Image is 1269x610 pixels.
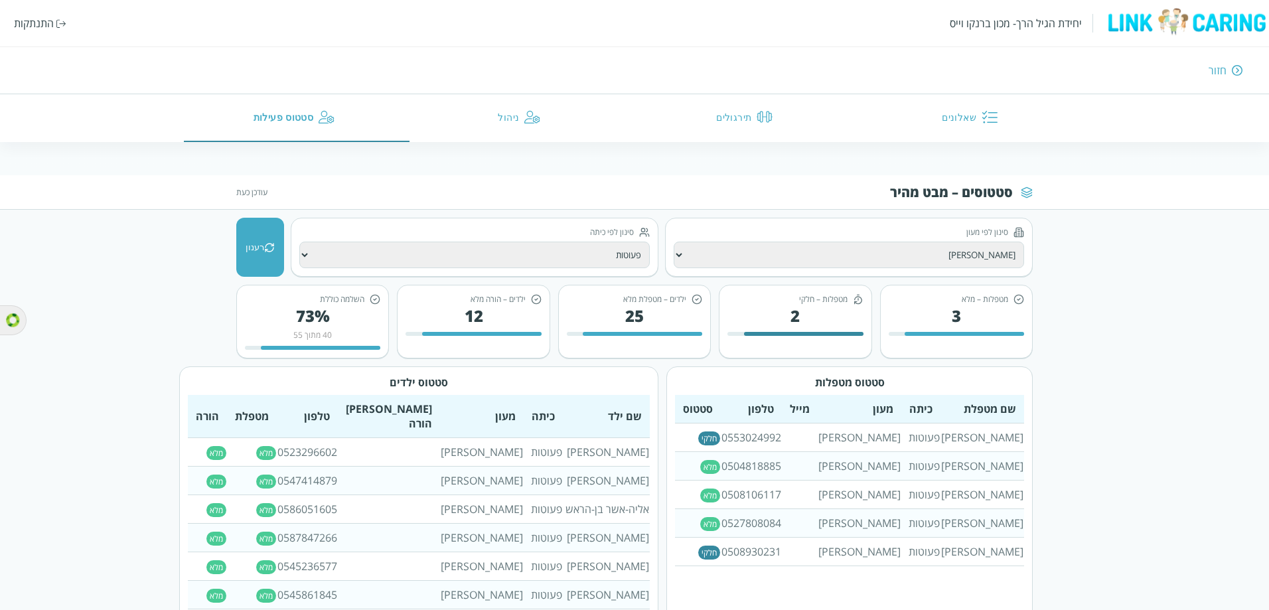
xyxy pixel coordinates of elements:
[206,532,226,546] span: מלא
[440,438,524,467] td: [PERSON_NAME]
[721,395,782,423] th: טלפון
[563,438,650,467] td: [PERSON_NAME]
[410,94,634,142] button: ניהול
[698,546,720,560] span: חלקי
[406,305,541,327] div: 12
[563,495,650,524] td: אליה-אשר בן-הראש
[700,460,720,474] span: מלא
[277,495,338,524] td: 0586051605
[563,524,650,552] td: [PERSON_NAME]
[721,423,782,452] td: 0553024992
[901,538,940,566] td: פעוטות
[184,94,409,142] button: סטטוס פעילות
[563,581,650,609] td: [PERSON_NAME]
[256,589,276,603] span: מלא
[818,509,901,538] td: [PERSON_NAME]
[782,395,818,423] th: מייל
[675,375,1024,390] h2: סטטוס מטפלות
[245,329,380,341] div: 40 מתוך 55
[675,395,721,423] th: סטטוס
[940,452,1024,481] td: [PERSON_NAME]
[901,423,940,452] td: פעוטות
[757,109,773,125] img: תירגולים
[206,446,226,460] span: מלא
[338,395,440,438] th: [PERSON_NAME] הורה
[901,481,940,509] td: פעוטות
[524,524,563,552] td: פעוטות
[440,524,524,552] td: [PERSON_NAME]
[227,395,277,438] th: מטפלת
[818,452,901,481] td: [PERSON_NAME]
[277,552,338,581] td: 0545236577
[1209,63,1227,78] div: חזור
[245,293,380,305] div: השלמה כוללת
[674,226,1024,238] div: סינון לפי מעון
[727,305,863,327] div: 2
[940,481,1024,509] td: [PERSON_NAME]
[940,395,1024,423] th: שם מטפלת
[727,293,863,305] div: מטפלות – חלקי
[206,560,226,574] span: מלא
[256,475,276,489] span: מלא
[721,481,782,509] td: 0508106117
[188,395,227,438] th: הורה
[256,446,276,460] span: מלא
[818,423,901,452] td: [PERSON_NAME]
[206,503,226,517] span: מלא
[236,187,267,198] span: עודכן כעת
[567,305,702,327] div: 25
[818,538,901,566] td: [PERSON_NAME]
[524,438,563,467] td: פעוטות
[524,495,563,524] td: פעוטות
[524,552,563,581] td: פעוטות
[256,532,276,546] span: מלא
[277,581,338,609] td: 0545861845
[56,19,66,28] img: התנתקות
[721,452,782,481] td: 0504818885
[440,467,524,495] td: [PERSON_NAME]
[524,581,563,609] td: פעוטות
[14,16,54,31] div: התנתקות
[859,94,1084,142] button: שאלונים
[406,293,541,305] div: ילדים – הורה מלא
[440,552,524,581] td: [PERSON_NAME]
[277,438,338,467] td: 0523296602
[236,218,284,277] button: רענון
[940,509,1024,538] td: [PERSON_NAME]
[698,431,720,445] span: חלקי
[940,538,1024,566] td: [PERSON_NAME]
[524,467,563,495] td: פעוטות
[1104,7,1269,36] img: logo
[319,109,335,125] img: סטטוס פעילות
[818,481,901,509] td: [PERSON_NAME]
[982,109,998,125] img: שאלונים
[901,509,940,538] td: פעוטות
[524,109,540,125] img: ניהול
[277,467,338,495] td: 0547414879
[889,305,1024,327] div: 3
[721,509,782,538] td: 0527808084
[524,395,563,438] th: כיתה
[567,293,702,305] div: ילדים – מטפלת מלא
[563,467,650,495] td: [PERSON_NAME]
[277,524,338,552] td: 0587847266
[256,560,276,574] span: מלא
[206,589,226,603] span: מלא
[721,538,782,566] td: 0508930231
[563,395,650,438] th: שם ילד
[890,183,1013,201] h1: סטטוסים – מבט מהיר
[901,452,940,481] td: פעוטות
[299,226,650,238] div: סינון לפי כיתה
[700,489,720,502] span: מלא
[940,423,1024,452] td: [PERSON_NAME]
[700,517,720,531] span: מלא
[901,395,940,423] th: כיתה
[818,395,901,423] th: מעון
[1232,64,1242,76] img: חזור
[277,395,338,438] th: טלפון
[634,94,859,142] button: תירגולים
[563,552,650,581] td: [PERSON_NAME]
[950,16,1082,31] div: יחידת הגיל הרך- מכון ברנקו וייס
[440,495,524,524] td: [PERSON_NAME]
[245,305,380,327] div: 73%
